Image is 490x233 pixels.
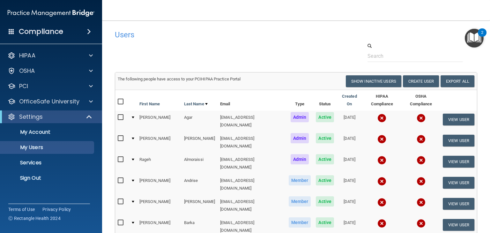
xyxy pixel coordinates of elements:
span: Admin [291,154,309,164]
img: cross.ca9f0e7f.svg [417,156,426,165]
p: My Account [4,129,91,135]
td: [PERSON_NAME] [182,195,218,216]
td: [EMAIL_ADDRESS][DOMAIN_NAME] [218,153,286,174]
p: PCI [19,82,28,90]
td: Rageh [137,153,182,174]
h4: Compliance [19,27,63,36]
td: [EMAIL_ADDRESS][DOMAIN_NAME] [218,111,286,132]
button: View User [443,219,474,231]
td: Andrise [182,174,218,195]
span: Active [316,175,334,185]
td: [PERSON_NAME] [137,195,182,216]
span: Active [316,196,334,207]
td: [DATE] [337,174,362,195]
p: OfficeSafe University [19,98,79,105]
button: View User [443,135,474,147]
span: The following people have access to your PCIHIPAA Practice Portal [118,77,241,81]
span: Member [289,196,311,207]
input: Search [367,50,463,62]
span: Active [316,154,334,164]
img: PMB logo [8,7,94,19]
a: Settings [8,113,93,121]
button: Create User [403,75,439,87]
a: OfficeSafe University [8,98,93,105]
a: PCI [8,82,93,90]
img: cross.ca9f0e7f.svg [417,219,426,228]
td: Agar [182,111,218,132]
td: [EMAIL_ADDRESS][DOMAIN_NAME] [218,174,286,195]
td: Almoraissi [182,153,218,174]
button: View User [443,114,474,125]
span: Admin [291,112,309,122]
td: [DATE] [337,195,362,216]
td: [EMAIL_ADDRESS][DOMAIN_NAME] [218,195,286,216]
span: Admin [291,133,309,143]
span: Member [289,217,311,228]
a: Export All [441,75,474,87]
th: Type [286,90,314,111]
th: Status [313,90,337,111]
img: cross.ca9f0e7f.svg [377,135,386,144]
button: View User [443,177,474,189]
span: Ⓒ Rectangle Health 2024 [8,215,61,222]
img: cross.ca9f0e7f.svg [377,156,386,165]
td: [EMAIL_ADDRESS][DOMAIN_NAME] [218,132,286,153]
p: HIPAA [19,52,35,59]
button: View User [443,156,474,168]
p: OSHA [19,67,35,75]
img: cross.ca9f0e7f.svg [417,177,426,186]
img: cross.ca9f0e7f.svg [377,198,386,207]
p: My Users [4,144,91,151]
button: Open Resource Center, 2 new notifications [465,29,484,48]
th: Email [218,90,286,111]
th: OSHA Compliance [402,90,440,111]
button: Show Inactive Users [346,75,401,87]
th: HIPAA Compliance [362,90,402,111]
td: [PERSON_NAME] [182,132,218,153]
td: [PERSON_NAME] [137,132,182,153]
td: [DATE] [337,132,362,153]
a: HIPAA [8,52,93,59]
p: Sign Out [4,175,91,181]
img: cross.ca9f0e7f.svg [417,135,426,144]
a: OSHA [8,67,93,75]
a: Privacy Policy [42,206,71,213]
span: Active [316,217,334,228]
td: [DATE] [337,153,362,174]
span: Active [316,112,334,122]
p: Settings [19,113,43,121]
a: Terms of Use [8,206,35,213]
iframe: Drift Widget Chat Controller [380,191,482,216]
img: cross.ca9f0e7f.svg [377,114,386,123]
img: cross.ca9f0e7f.svg [377,219,386,228]
a: Created On [339,93,360,108]
p: Services [4,160,91,166]
img: cross.ca9f0e7f.svg [377,177,386,186]
td: [PERSON_NAME] [137,111,182,132]
h4: Users [115,31,322,39]
td: [DATE] [337,111,362,132]
a: Last Name [184,100,208,108]
a: First Name [139,100,160,108]
td: [PERSON_NAME] [137,174,182,195]
span: Member [289,175,311,185]
img: cross.ca9f0e7f.svg [417,114,426,123]
div: 2 [481,33,483,41]
span: Active [316,133,334,143]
